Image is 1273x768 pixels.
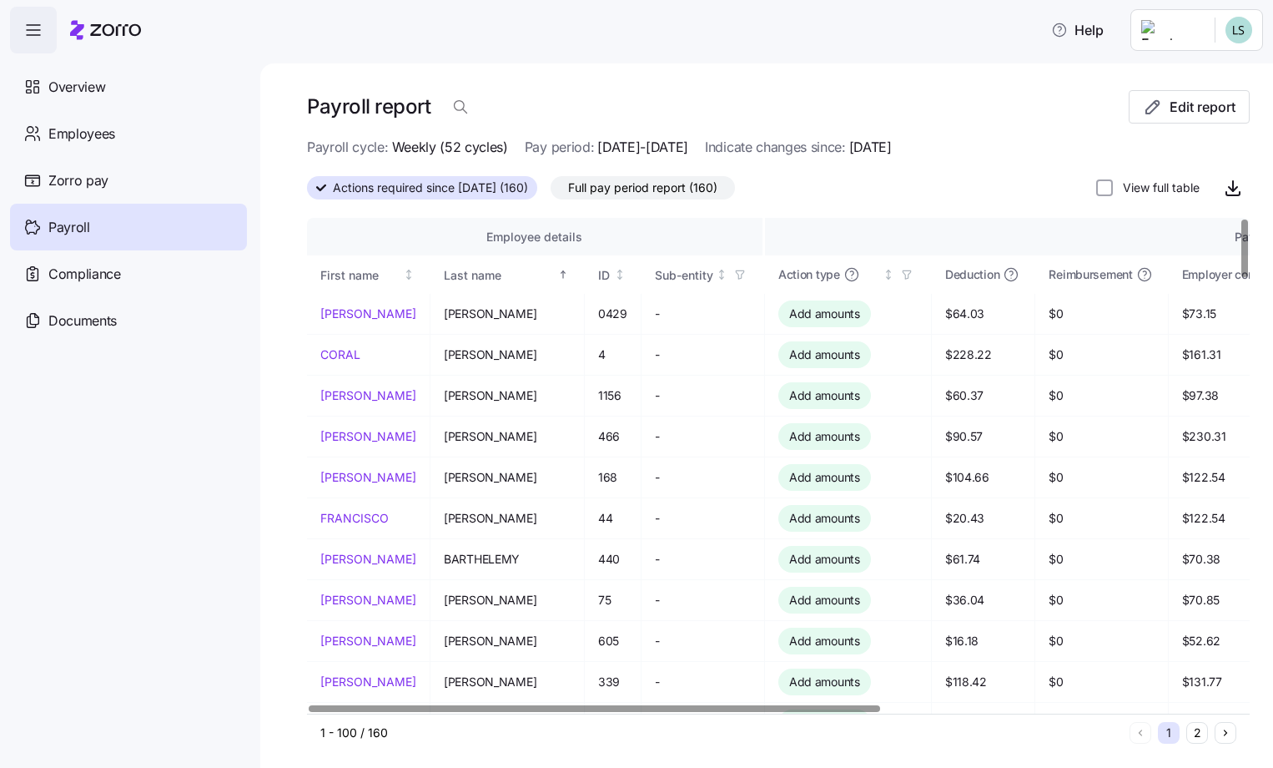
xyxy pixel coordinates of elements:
span: Reimbursement [1049,266,1132,283]
span: 440 [598,551,627,568]
img: d552751acb159096fc10a5bc90168bac [1225,17,1252,43]
span: Overview [48,77,105,98]
span: Add amounts [789,387,860,404]
div: Last name [444,266,554,285]
span: [PERSON_NAME] [444,633,571,649]
span: $60.37 [945,387,1021,404]
span: Zorro pay [48,170,108,191]
span: - [655,346,751,363]
button: 1 [1158,722,1180,744]
a: [PERSON_NAME] [320,306,416,322]
span: $0 [1049,633,1154,649]
span: - [655,633,751,649]
span: - [655,592,751,609]
span: 4 [598,346,627,363]
span: [PERSON_NAME] [444,674,571,690]
span: Add amounts [789,633,860,649]
span: [PERSON_NAME] [444,346,571,363]
span: $104.66 [945,469,1021,486]
span: Add amounts [789,510,860,527]
span: Deduction [945,266,999,283]
h1: Payroll report [307,93,430,119]
div: ID [598,266,611,285]
img: Employer logo [1141,20,1201,40]
div: Not sorted [614,269,626,280]
th: Sub-entityNot sorted [642,255,765,294]
span: $0 [1049,592,1154,609]
span: Add amounts [789,674,860,690]
span: - [655,469,751,486]
button: Previous page [1130,722,1151,744]
div: Not sorted [716,269,727,280]
span: 339 [598,674,627,690]
span: $20.43 [945,510,1021,527]
th: First nameNot sorted [307,255,430,294]
span: [PERSON_NAME] [444,469,571,486]
div: Sorted ascending [557,269,569,280]
a: [PERSON_NAME] [320,592,416,609]
span: $0 [1049,469,1154,486]
button: Help [1038,13,1117,47]
span: $36.04 [945,592,1021,609]
span: 168 [598,469,627,486]
span: $228.22 [945,346,1021,363]
span: 466 [598,428,627,445]
span: $16.18 [945,633,1021,649]
th: Action typeNot sorted [765,255,932,294]
span: $0 [1049,387,1154,404]
span: 1156 [598,387,627,404]
span: 0429 [598,306,627,322]
span: 605 [598,633,627,649]
span: [DATE]-[DATE] [597,137,688,158]
a: Documents [10,297,247,344]
button: Edit report [1129,90,1250,124]
span: Help [1051,20,1104,40]
div: Sub-entity [655,266,713,285]
span: Add amounts [789,551,860,568]
a: [PERSON_NAME] [320,551,416,568]
span: [PERSON_NAME] [444,592,571,609]
span: Add amounts [789,592,860,609]
span: Add amounts [789,346,860,363]
a: [PERSON_NAME] [320,633,416,649]
div: Employee details [320,228,749,246]
span: Edit report [1170,97,1235,117]
label: View full table [1113,179,1200,196]
span: Pay period: [525,137,594,158]
span: $0 [1049,428,1154,445]
span: - [655,428,751,445]
span: $0 [1049,510,1154,527]
span: Actions required since [DATE] (160) [333,177,528,199]
span: - [655,306,751,322]
span: 44 [598,510,627,527]
span: [PERSON_NAME] [444,306,571,322]
span: [DATE] [849,137,892,158]
div: 1 - 100 / 160 [320,725,1123,741]
a: Zorro pay [10,157,247,204]
span: Weekly (52 cycles) [392,137,508,158]
span: 75 [598,592,627,609]
span: Indicate changes since: [705,137,846,158]
a: [PERSON_NAME] [320,674,416,690]
a: [PERSON_NAME] [320,428,416,445]
a: Employees [10,110,247,157]
span: Add amounts [789,306,860,322]
div: Not sorted [403,269,415,280]
span: Add amounts [789,428,860,445]
span: $0 [1049,306,1154,322]
div: Not sorted [883,269,894,280]
span: - [655,510,751,527]
a: CORAL [320,346,416,363]
span: $0 [1049,346,1154,363]
span: - [655,387,751,404]
span: $118.42 [945,674,1021,690]
a: Compliance [10,250,247,297]
span: Employees [48,124,115,144]
span: $90.57 [945,428,1021,445]
span: Payroll [48,217,90,238]
span: $0 [1049,551,1154,568]
span: $64.03 [945,306,1021,322]
span: Compliance [48,264,121,285]
span: BARTHELEMY [444,551,571,568]
span: - [655,674,751,690]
